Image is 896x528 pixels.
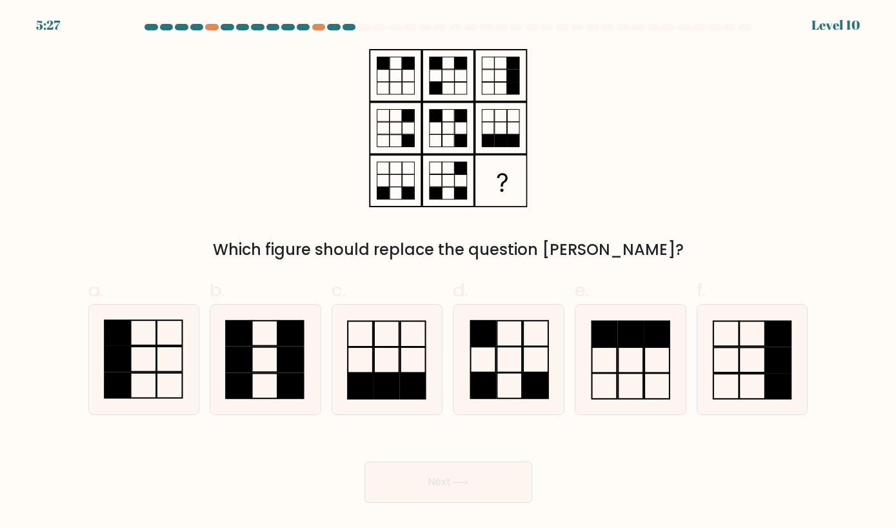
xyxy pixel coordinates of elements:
div: Level 10 [811,15,860,35]
span: e. [575,278,589,303]
span: a. [88,278,104,303]
div: 5:27 [36,15,60,35]
span: b. [210,278,225,303]
span: f. [697,278,706,303]
span: d. [453,278,468,303]
button: Next [364,462,532,503]
span: c. [332,278,346,303]
div: Which figure should replace the question [PERSON_NAME]? [96,238,801,261]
